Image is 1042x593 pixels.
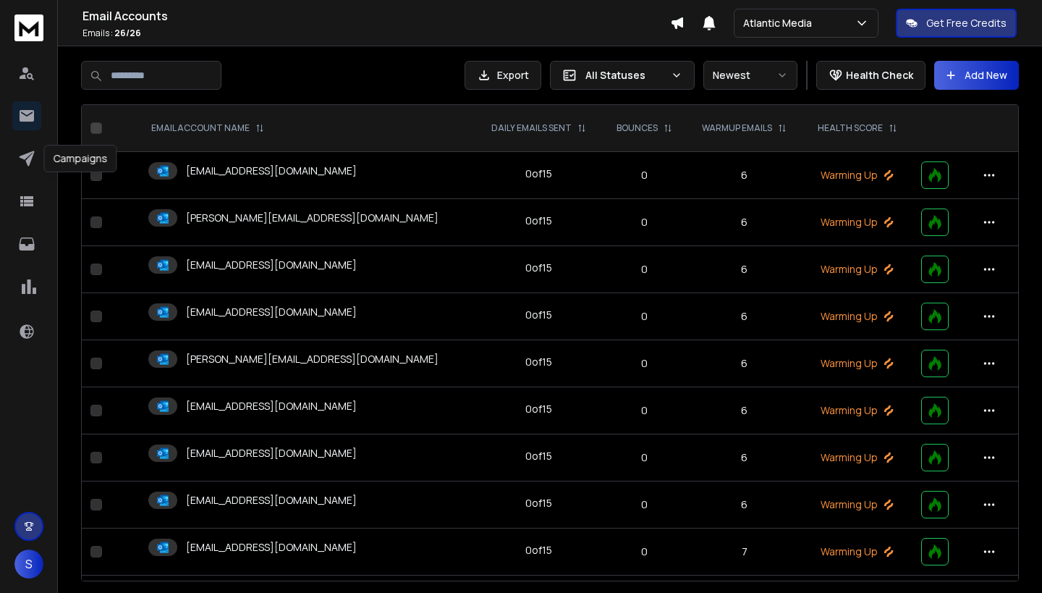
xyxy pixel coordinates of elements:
[525,308,552,322] div: 0 of 15
[491,122,572,134] p: DAILY EMAILS SENT
[14,14,43,41] img: logo
[611,215,678,230] p: 0
[611,356,678,371] p: 0
[186,305,357,319] p: [EMAIL_ADDRESS][DOMAIN_NAME]
[702,122,772,134] p: WARMUP EMAILS
[525,261,552,275] div: 0 of 15
[82,7,670,25] h1: Email Accounts
[585,68,665,83] p: All Statuses
[186,493,357,508] p: [EMAIL_ADDRESS][DOMAIN_NAME]
[611,168,678,182] p: 0
[465,61,541,90] button: Export
[811,168,904,182] p: Warming Up
[186,164,357,178] p: [EMAIL_ADDRESS][DOMAIN_NAME]
[611,497,678,512] p: 0
[611,309,678,324] p: 0
[44,145,117,172] div: Campaigns
[82,28,670,39] p: Emails :
[811,262,904,277] p: Warming Up
[818,122,883,134] p: HEALTH SCORE
[186,399,357,413] p: [EMAIL_ADDRESS][DOMAIN_NAME]
[525,214,552,228] div: 0 of 15
[114,27,141,39] span: 26 / 26
[687,246,802,293] td: 6
[934,61,1019,90] button: Add New
[687,340,802,387] td: 6
[687,481,802,529] td: 6
[525,355,552,369] div: 0 of 15
[687,434,802,481] td: 6
[846,68,913,83] p: Health Check
[896,9,1017,38] button: Get Free Credits
[14,550,43,579] button: S
[687,529,802,576] td: 7
[926,16,1007,30] p: Get Free Credits
[687,152,802,199] td: 6
[151,122,264,134] div: EMAIL ACCOUNT NAME
[525,543,552,558] div: 0 of 15
[687,293,802,340] td: 6
[186,211,439,225] p: [PERSON_NAME][EMAIL_ADDRESS][DOMAIN_NAME]
[816,61,925,90] button: Health Check
[611,262,678,277] p: 0
[611,544,678,559] p: 0
[743,16,818,30] p: Atlantic Media
[186,540,357,555] p: [EMAIL_ADDRESS][DOMAIN_NAME]
[617,122,658,134] p: BOUNCES
[811,497,904,512] p: Warming Up
[687,199,802,246] td: 6
[811,309,904,324] p: Warming Up
[186,352,439,366] p: [PERSON_NAME][EMAIL_ADDRESS][DOMAIN_NAME]
[811,544,904,559] p: Warming Up
[811,403,904,418] p: Warming Up
[525,167,552,181] div: 0 of 15
[525,449,552,463] div: 0 of 15
[186,258,357,272] p: [EMAIL_ADDRESS][DOMAIN_NAME]
[811,356,904,371] p: Warming Up
[525,496,552,510] div: 0 of 15
[611,450,678,465] p: 0
[703,61,797,90] button: Newest
[611,403,678,418] p: 0
[525,402,552,416] div: 0 of 15
[811,450,904,465] p: Warming Up
[186,446,357,460] p: [EMAIL_ADDRESS][DOMAIN_NAME]
[811,215,904,230] p: Warming Up
[687,387,802,434] td: 6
